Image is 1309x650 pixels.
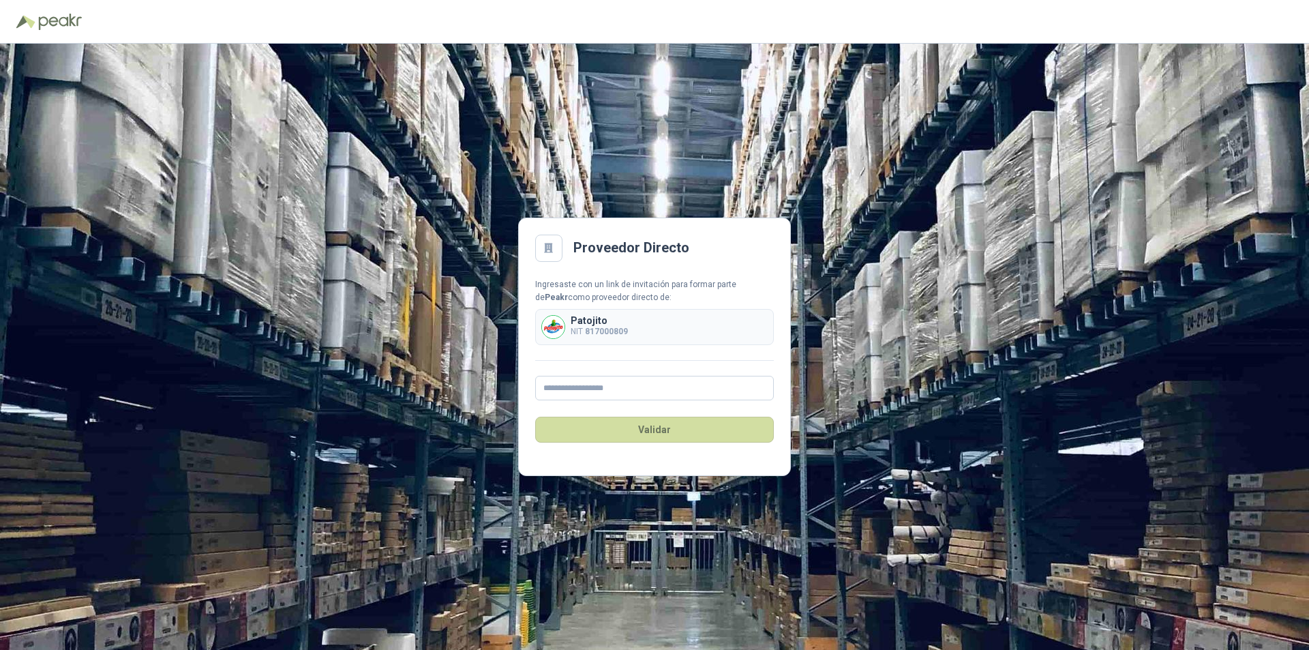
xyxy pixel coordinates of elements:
[16,15,35,29] img: Logo
[535,417,774,443] button: Validar
[573,237,689,258] h2: Proveedor Directo
[535,278,774,304] div: Ingresaste con un link de invitación para formar parte de como proveedor directo de:
[571,316,628,325] p: Patojito
[38,14,82,30] img: Peakr
[545,293,568,302] b: Peakr
[571,325,628,338] p: NIT
[585,327,628,336] b: 817000809
[542,316,565,338] img: Company Logo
